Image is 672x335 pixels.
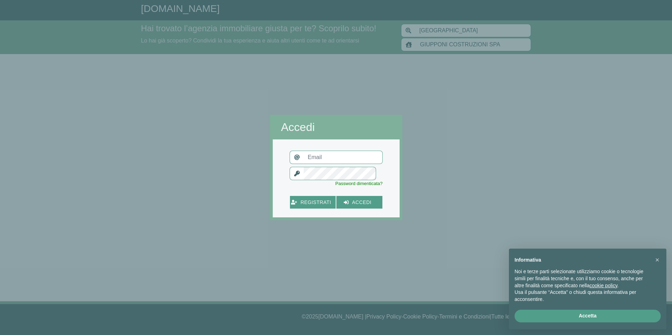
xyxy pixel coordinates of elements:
[515,257,650,263] h2: Informativa
[589,283,617,288] a: cookie policy - il link si apre in una nuova scheda
[515,289,650,303] p: Usa il pulsante “Accetta” o chiudi questa informativa per acconsentire.
[336,196,382,209] button: accedi
[290,196,336,209] button: registrati
[515,268,650,289] p: Noi e terze parti selezionate utilizziamo cookie o tecnologie simili per finalità tecniche e, con...
[349,198,375,207] span: accedi
[515,310,661,322] button: Accetta
[297,198,335,207] span: registrati
[281,120,391,134] h2: Accedi
[335,181,382,186] a: Password dimenticata?
[652,254,663,265] button: Chiudi questa informativa
[304,151,383,164] input: Email
[655,256,659,264] span: ×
